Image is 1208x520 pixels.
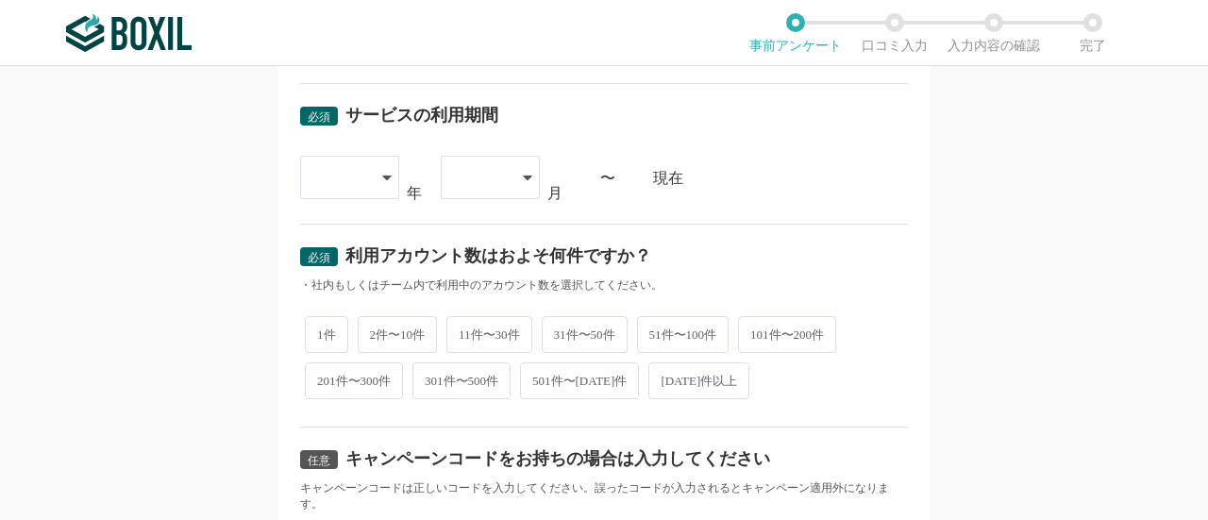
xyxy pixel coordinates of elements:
[345,107,498,124] div: サービスの利用期間
[547,186,562,201] div: 月
[66,14,192,52] img: ボクシルSaaS_ロゴ
[345,247,651,264] div: 利用アカウント数はおよそ何件ですか？
[446,316,532,353] span: 11件〜30件
[305,362,403,399] span: 201件〜300件
[308,251,330,264] span: 必須
[637,316,730,353] span: 51件〜100件
[308,454,330,467] span: 任意
[407,186,422,201] div: 年
[944,13,1043,53] li: 入力内容の確認
[308,110,330,124] span: 必須
[305,316,348,353] span: 1件
[648,362,749,399] span: [DATE]件以上
[520,362,639,399] span: 501件〜[DATE]件
[358,316,438,353] span: 2件〜10件
[746,13,845,53] li: 事前アンケート
[1043,13,1142,53] li: 完了
[738,316,836,353] span: 101件〜200件
[653,171,908,186] div: 現在
[845,13,944,53] li: 口コミ入力
[345,450,770,467] div: キャンペーンコードをお持ちの場合は入力してください
[412,362,511,399] span: 301件〜500件
[600,171,615,186] div: 〜
[542,316,628,353] span: 31件〜50件
[300,480,908,512] div: キャンペーンコードは正しいコードを入力してください。誤ったコードが入力されるとキャンペーン適用外になります。
[300,277,908,294] div: ・社内もしくはチーム内で利用中のアカウント数を選択してください。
